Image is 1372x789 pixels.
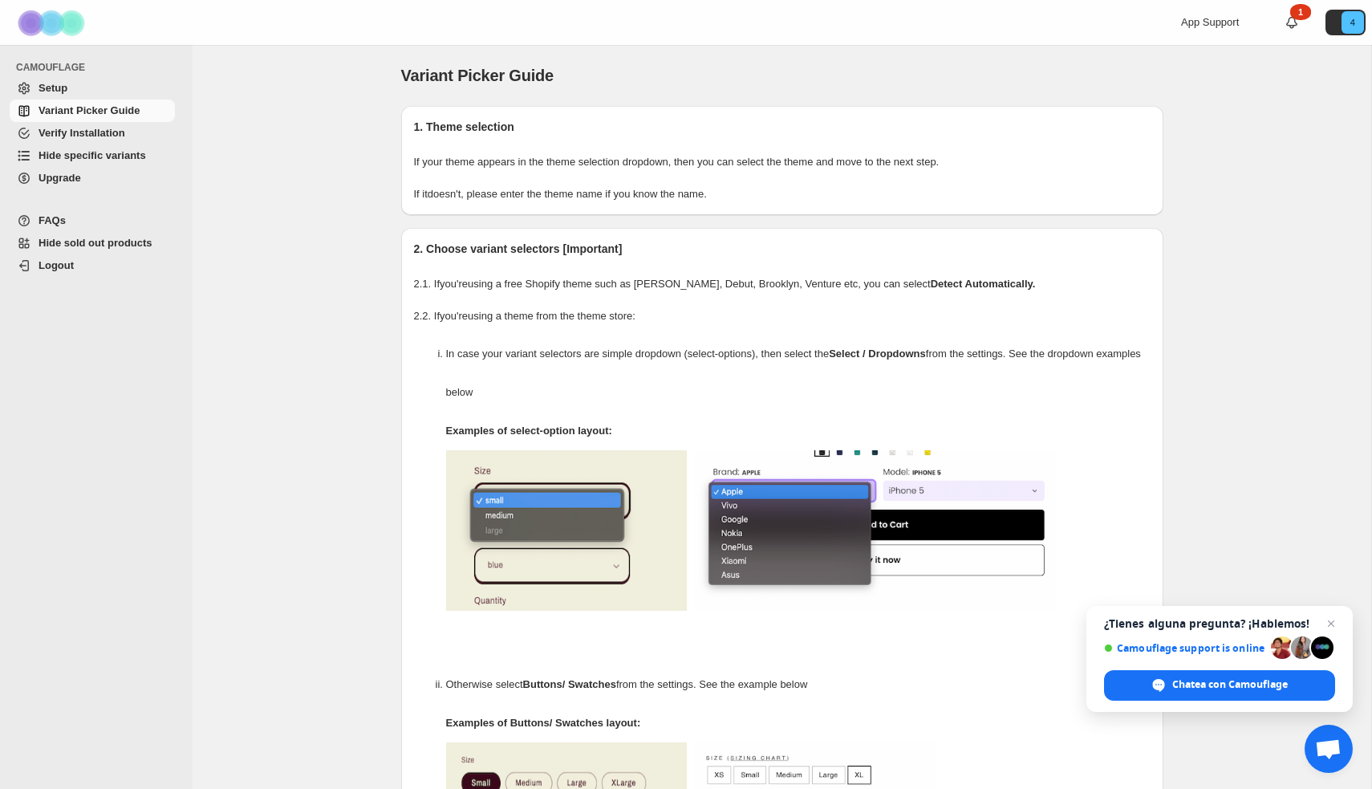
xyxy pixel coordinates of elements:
span: FAQs [39,214,66,226]
strong: Detect Automatically. [931,278,1036,290]
a: Variant Picker Guide [10,100,175,122]
a: FAQs [10,209,175,232]
a: Hide specific variants [10,144,175,167]
span: Setup [39,82,67,94]
button: Avatar with initials 4 [1325,10,1366,35]
div: Chat abierto [1305,725,1353,773]
div: 1 [1290,4,1311,20]
span: CAMOUFLAGE [16,61,181,74]
a: Setup [10,77,175,100]
span: Hide sold out products [39,237,152,249]
span: Variant Picker Guide [401,67,554,84]
span: Upgrade [39,172,81,184]
span: Cerrar el chat [1321,614,1341,633]
h2: 2. Choose variant selectors [Important] [414,241,1151,257]
p: 2.1. If you're using a free Shopify theme such as [PERSON_NAME], Debut, Brooklyn, Venture etc, yo... [414,276,1151,292]
strong: Examples of select-option layout: [446,425,612,437]
p: 2.2. If you're using a theme from the theme store: [414,308,1151,324]
p: In case your variant selectors are simple dropdown (select-options), then select the from the set... [446,335,1151,412]
strong: Examples of Buttons/ Swatches layout: [446,717,641,729]
text: 4 [1350,18,1355,27]
span: ¿Tienes alguna pregunta? ¡Hablemos! [1104,617,1335,630]
a: Upgrade [10,167,175,189]
span: Hide specific variants [39,149,146,161]
img: camouflage-select-options-2 [695,450,1056,611]
span: Logout [39,259,74,271]
span: Avatar with initials 4 [1342,11,1364,34]
div: Chatea con Camouflage [1104,670,1335,701]
span: Verify Installation [39,127,125,139]
a: Verify Installation [10,122,175,144]
p: Otherwise select from the settings. See the example below [446,665,1151,704]
img: camouflage-select-options [446,450,687,611]
span: Chatea con Camouflage [1172,677,1288,692]
strong: Select / Dropdowns [829,348,926,360]
img: Camouflage [13,1,93,45]
strong: Buttons/ Swatches [523,678,616,690]
a: 1 [1284,14,1300,31]
span: Variant Picker Guide [39,104,140,116]
p: If it doesn't , please enter the theme name if you know the name. [414,186,1151,202]
span: Camouflage support is online [1104,642,1265,654]
span: App Support [1181,16,1239,28]
p: If your theme appears in the theme selection dropdown, then you can select the theme and move to ... [414,154,1151,170]
h2: 1. Theme selection [414,119,1151,135]
a: Hide sold out products [10,232,175,254]
a: Logout [10,254,175,277]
